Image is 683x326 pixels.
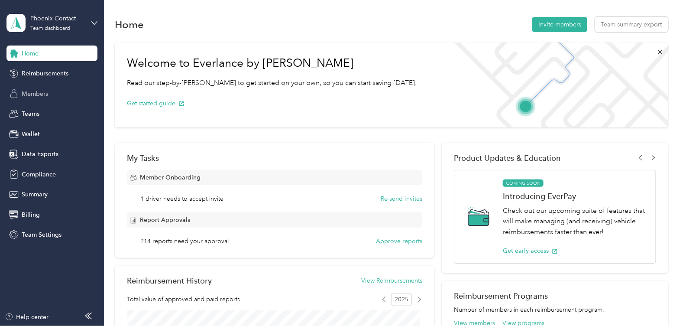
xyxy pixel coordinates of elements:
[381,194,422,203] button: Re-send invites
[127,56,417,70] h1: Welcome to Everlance by [PERSON_NAME]
[22,109,39,118] span: Teams
[30,26,70,31] div: Team dashboard
[22,150,58,159] span: Data Exports
[5,313,49,322] button: Help center
[595,17,668,32] button: Team summary export
[376,237,422,246] button: Approve reports
[22,49,39,58] span: Home
[446,42,668,127] img: Welcome to everlance
[503,179,544,187] span: COMING SOON
[22,170,56,179] span: Compliance
[140,237,229,246] span: 214 reports need your approval
[503,192,646,201] h1: Introducing EverPay
[127,78,417,88] p: Read our step-by-[PERSON_NAME] to get started on your own, so you can start saving [DATE].
[532,17,587,32] button: Invite members
[127,99,185,108] button: Get started guide
[127,153,422,163] div: My Tasks
[30,14,84,23] div: Phoenix Contact
[503,246,558,255] button: Get early access
[361,276,422,285] button: View Reimbursements
[127,276,212,285] h2: Reimbursement History
[140,173,201,182] span: Member Onboarding
[140,194,223,203] span: 1 driver needs to accept invite
[634,277,683,326] iframe: Everlance-gr Chat Button Frame
[454,153,561,163] span: Product Updates & Education
[454,305,656,314] p: Number of members in each reimbursement program.
[115,20,144,29] h1: Home
[22,230,62,239] span: Team Settings
[454,291,656,300] h2: Reimbursement Programs
[22,130,40,139] span: Wallet
[140,215,190,225] span: Report Approvals
[22,89,48,98] span: Members
[22,69,68,78] span: Reimbursements
[22,210,40,219] span: Billing
[391,293,412,306] span: 2025
[127,295,240,304] span: Total value of approved and paid reports
[503,205,646,238] p: Check out our upcoming suite of features that will make managing (and receiving) vehicle reimburs...
[22,190,48,199] span: Summary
